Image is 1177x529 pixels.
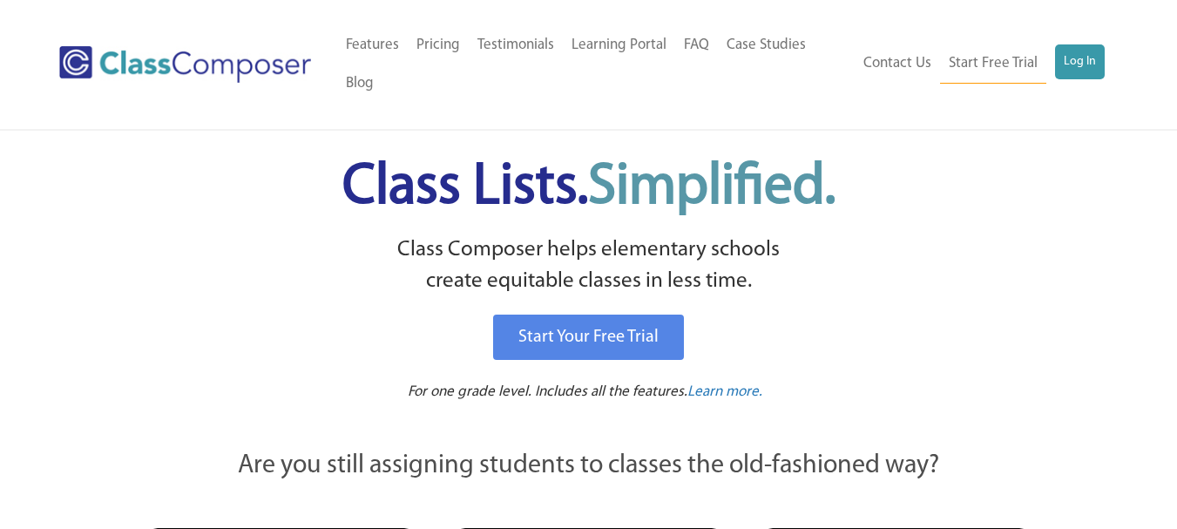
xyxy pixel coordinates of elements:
a: Contact Us [855,44,940,83]
a: Start Your Free Trial [493,315,684,360]
a: Learn more. [687,382,762,404]
nav: Header Menu [853,44,1105,84]
span: Start Your Free Trial [518,329,659,346]
a: Case Studies [718,26,815,64]
a: Blog [337,64,382,103]
span: For one grade level. Includes all the features. [408,384,687,399]
span: Class Lists. [342,159,835,216]
a: Log In [1055,44,1105,79]
p: Are you still assigning students to classes the old-fashioned way? [145,447,1033,485]
a: Start Free Trial [940,44,1046,84]
a: Features [337,26,408,64]
span: Simplified. [588,159,835,216]
nav: Header Menu [337,26,854,103]
span: Learn more. [687,384,762,399]
img: Class Composer [59,46,311,83]
a: Testimonials [469,26,563,64]
a: FAQ [675,26,718,64]
p: Class Composer helps elementary schools create equitable classes in less time. [142,234,1036,298]
a: Pricing [408,26,469,64]
a: Learning Portal [563,26,675,64]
